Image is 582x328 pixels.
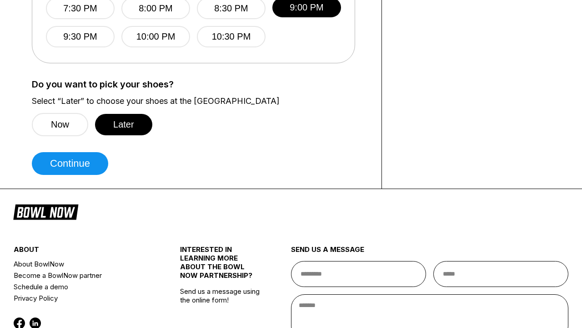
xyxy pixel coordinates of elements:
[14,292,152,304] a: Privacy Policy
[14,258,152,270] a: About BowlNow
[14,245,152,258] div: about
[14,281,152,292] a: Schedule a demo
[121,26,190,47] button: 10:00 PM
[32,79,368,89] label: Do you want to pick your shoes?
[291,245,568,261] div: send us a message
[32,96,368,106] label: Select “Later” to choose your shoes at the [GEOGRAPHIC_DATA]
[14,270,152,281] a: Become a BowlNow partner
[180,245,263,287] div: INTERESTED IN LEARNING MORE ABOUT THE BOWL NOW PARTNERSHIP?
[95,114,152,135] button: Later
[46,26,115,47] button: 9:30 PM
[197,26,266,47] button: 10:30 PM
[32,113,88,136] button: Now
[32,152,108,175] button: Continue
